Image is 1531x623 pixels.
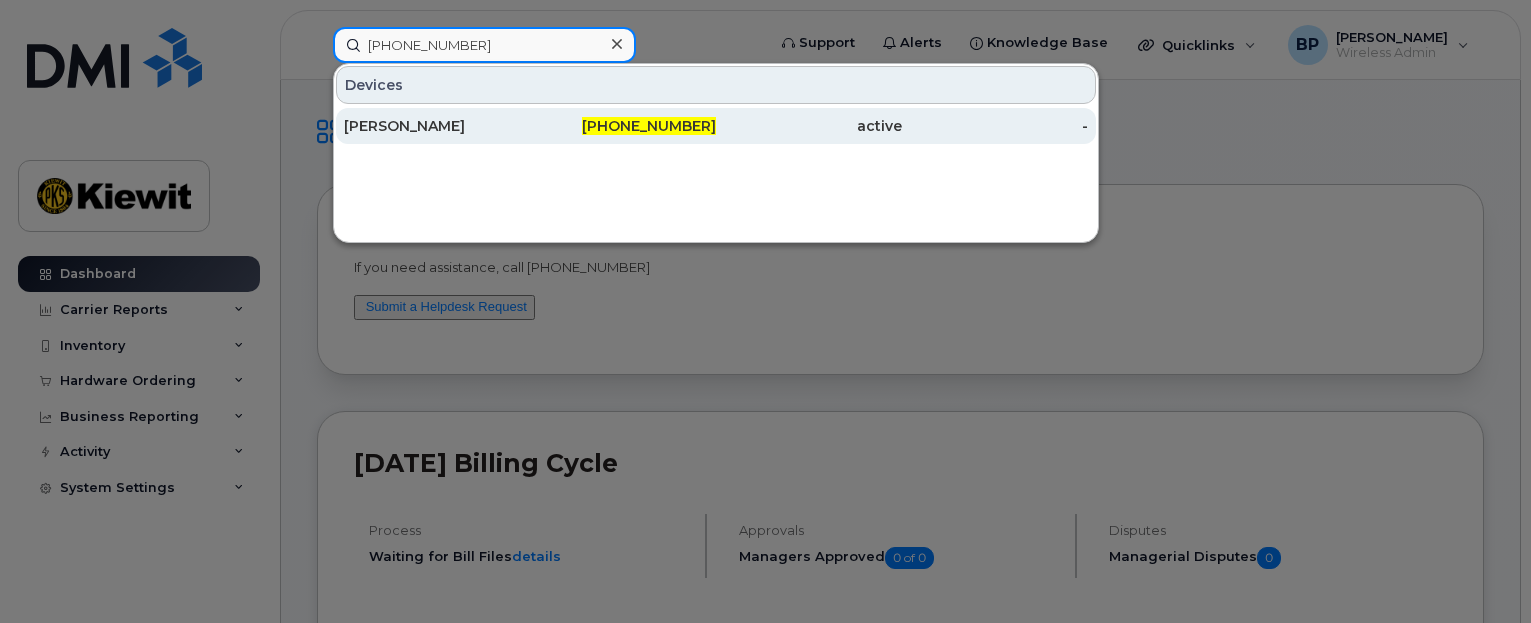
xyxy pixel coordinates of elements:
[336,66,1096,104] div: Devices
[344,116,530,136] div: [PERSON_NAME]
[902,116,1088,136] div: -
[716,116,902,136] div: active
[336,108,1096,144] a: [PERSON_NAME][PHONE_NUMBER]active-
[582,117,716,135] span: [PHONE_NUMBER]
[1444,536,1516,608] iframe: Messenger Launcher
